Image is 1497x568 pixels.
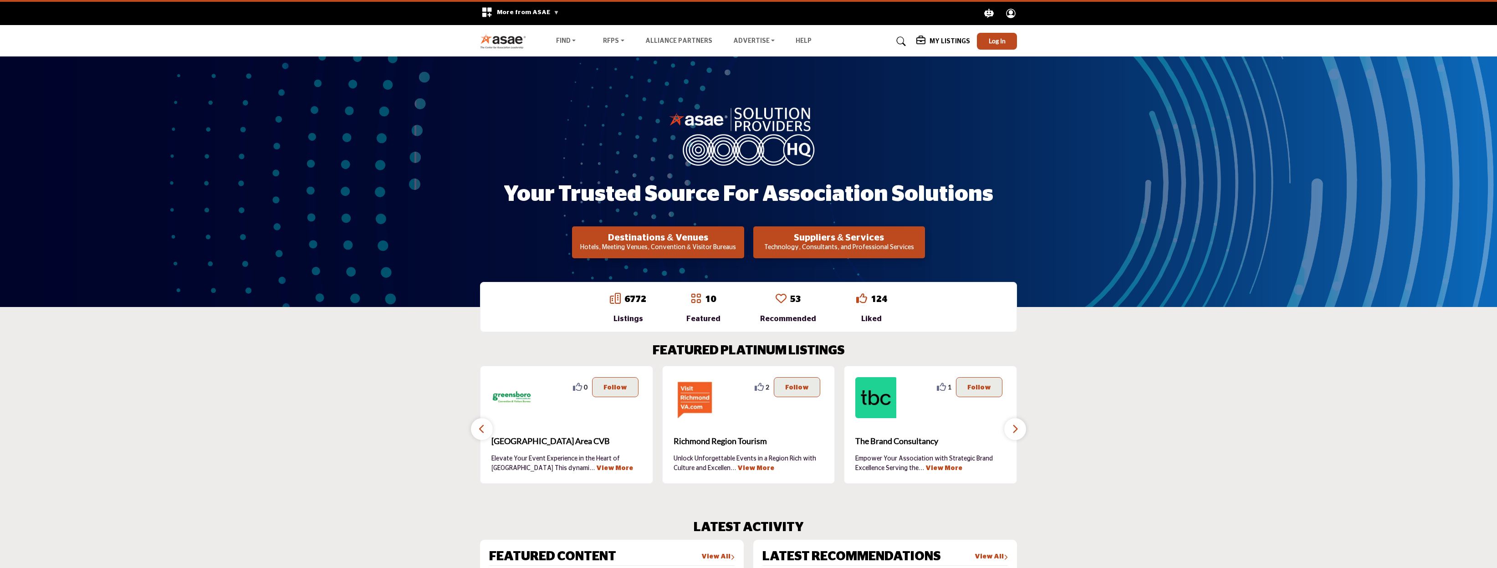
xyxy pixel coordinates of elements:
button: Follow [956,377,1002,397]
h1: Your Trusted Source for Association Solutions [504,180,993,209]
p: Follow [785,382,809,392]
span: ... [919,465,924,471]
h2: Suppliers & Services [756,232,922,243]
a: View All [701,553,735,562]
a: The Brand Consultancy [855,429,1006,454]
p: Follow [967,382,991,392]
a: Richmond Region Tourism [674,429,824,454]
div: Recommended [760,313,816,324]
button: Follow [774,377,820,397]
span: ... [731,465,736,471]
div: Featured [686,313,720,324]
div: Listings [610,313,646,324]
span: The Brand Consultancy [855,435,1006,447]
button: Suppliers & Services Technology, Consultants, and Professional Services [753,226,925,258]
h2: FEATURED PLATINUM LISTINGS [653,343,845,359]
p: Follow [603,382,627,392]
a: View All [975,553,1008,562]
img: Richmond Region Tourism [674,377,715,418]
a: View More [737,465,774,471]
p: Hotels, Meeting Venues, Convention & Visitor Bureaus [575,243,741,252]
button: Log In [977,33,1017,50]
p: Unlock Unforgettable Events in a Region Rich with Culture and Excellen [674,454,824,472]
a: 124 [871,295,887,304]
a: View More [925,465,962,471]
button: Follow [592,377,639,397]
a: Help [796,38,812,44]
span: 1 [948,382,951,392]
a: Go to Recommended [776,293,787,306]
p: Elevate Your Event Experience in the Heart of [GEOGRAPHIC_DATA] This dynami [491,454,642,472]
p: Empower Your Association with Strategic Brand Excellence Serving the [855,454,1006,472]
b: Greensboro Area CVB [491,429,642,454]
a: Find [550,35,582,48]
a: 6772 [624,295,646,304]
a: Go to Featured [690,293,701,306]
span: Log In [989,37,1006,45]
a: Advertise [727,35,782,48]
h2: FEATURED CONTENT [489,549,616,565]
span: Richmond Region Tourism [674,435,824,447]
span: 2 [766,382,769,392]
img: Site Logo [480,34,531,49]
img: image [669,105,828,165]
span: More from ASAE [497,9,559,15]
span: ... [589,465,595,471]
div: Liked [856,313,887,324]
img: The Brand Consultancy [855,377,896,418]
span: [GEOGRAPHIC_DATA] Area CVB [491,435,642,447]
a: 53 [790,295,801,304]
h5: My Listings [930,37,970,46]
p: Technology, Consultants, and Professional Services [756,243,922,252]
button: Destinations & Venues Hotels, Meeting Venues, Convention & Visitor Bureaus [572,226,744,258]
img: Greensboro Area CVB [491,377,532,418]
a: Alliance Partners [645,38,712,44]
a: [GEOGRAPHIC_DATA] Area CVB [491,429,642,454]
a: Search [888,34,912,49]
a: View More [596,465,633,471]
div: My Listings [916,36,970,47]
i: Go to Liked [856,293,867,304]
a: 10 [705,295,716,304]
h2: LATEST RECOMMENDATIONS [762,549,941,565]
h2: Destinations & Venues [575,232,741,243]
a: RFPs [597,35,631,48]
div: More from ASAE [475,2,565,25]
span: 0 [584,382,588,392]
h2: LATEST ACTIVITY [694,520,804,536]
